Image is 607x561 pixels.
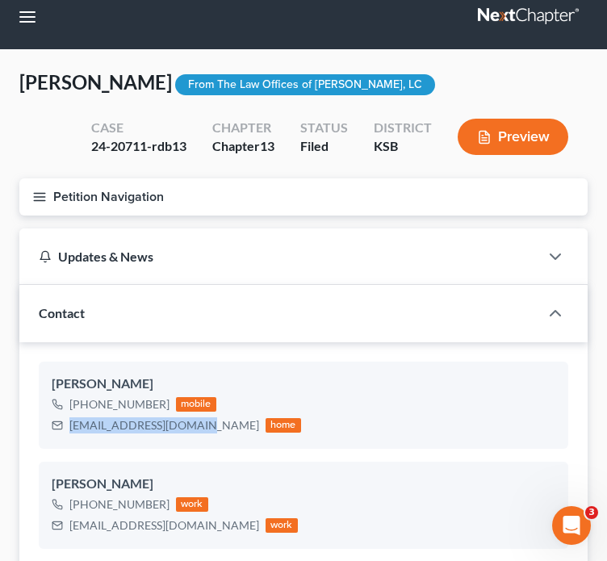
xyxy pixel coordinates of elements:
[52,375,555,394] div: [PERSON_NAME]
[266,518,298,533] div: work
[260,138,274,153] span: 13
[19,70,172,94] span: [PERSON_NAME]
[458,119,568,155] button: Preview
[585,506,598,519] span: 3
[91,137,186,156] div: 24-20711-rdb13
[69,417,259,433] div: [EMAIL_ADDRESS][DOMAIN_NAME]
[176,397,216,412] div: mobile
[39,305,85,320] span: Contact
[69,517,259,534] div: [EMAIL_ADDRESS][DOMAIN_NAME]
[19,178,588,216] button: Petition Navigation
[69,396,170,412] div: [PHONE_NUMBER]
[266,418,301,433] div: home
[374,137,432,156] div: KSB
[300,119,348,137] div: Status
[212,137,274,156] div: Chapter
[552,506,591,545] iframe: Intercom live chat
[52,475,555,494] div: [PERSON_NAME]
[39,248,520,265] div: Updates & News
[175,74,435,96] div: From The Law Offices of [PERSON_NAME], LC
[69,496,170,513] div: [PHONE_NUMBER]
[300,137,348,156] div: Filed
[374,119,432,137] div: District
[212,119,274,137] div: Chapter
[176,497,208,512] div: work
[91,119,186,137] div: Case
